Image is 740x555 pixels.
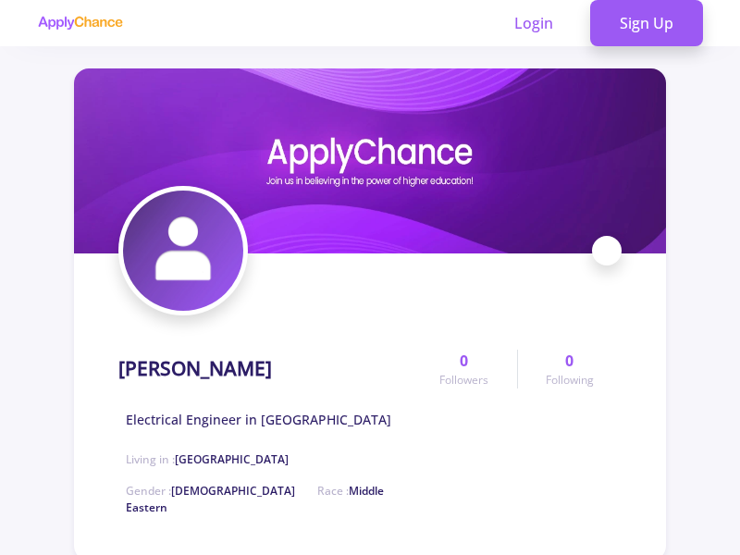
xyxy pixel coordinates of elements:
img: Mojtabaa Moradyavatar [123,191,243,311]
span: [DEMOGRAPHIC_DATA] [171,483,295,499]
span: Electrical Engineer in [GEOGRAPHIC_DATA] [126,410,391,429]
h1: [PERSON_NAME] [118,357,272,380]
span: Middle Eastern [126,483,384,515]
a: 0Following [517,350,622,388]
img: applychance logo text only [37,16,123,31]
span: Gender : [126,483,295,499]
span: Living in : [126,451,289,467]
span: Following [546,372,594,388]
span: [GEOGRAPHIC_DATA] [175,451,289,467]
span: Followers [439,372,488,388]
span: Race : [126,483,384,515]
span: 0 [460,350,468,372]
img: Mojtabaa Moradycover image [74,68,666,253]
span: 0 [565,350,573,372]
a: 0Followers [412,350,516,388]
